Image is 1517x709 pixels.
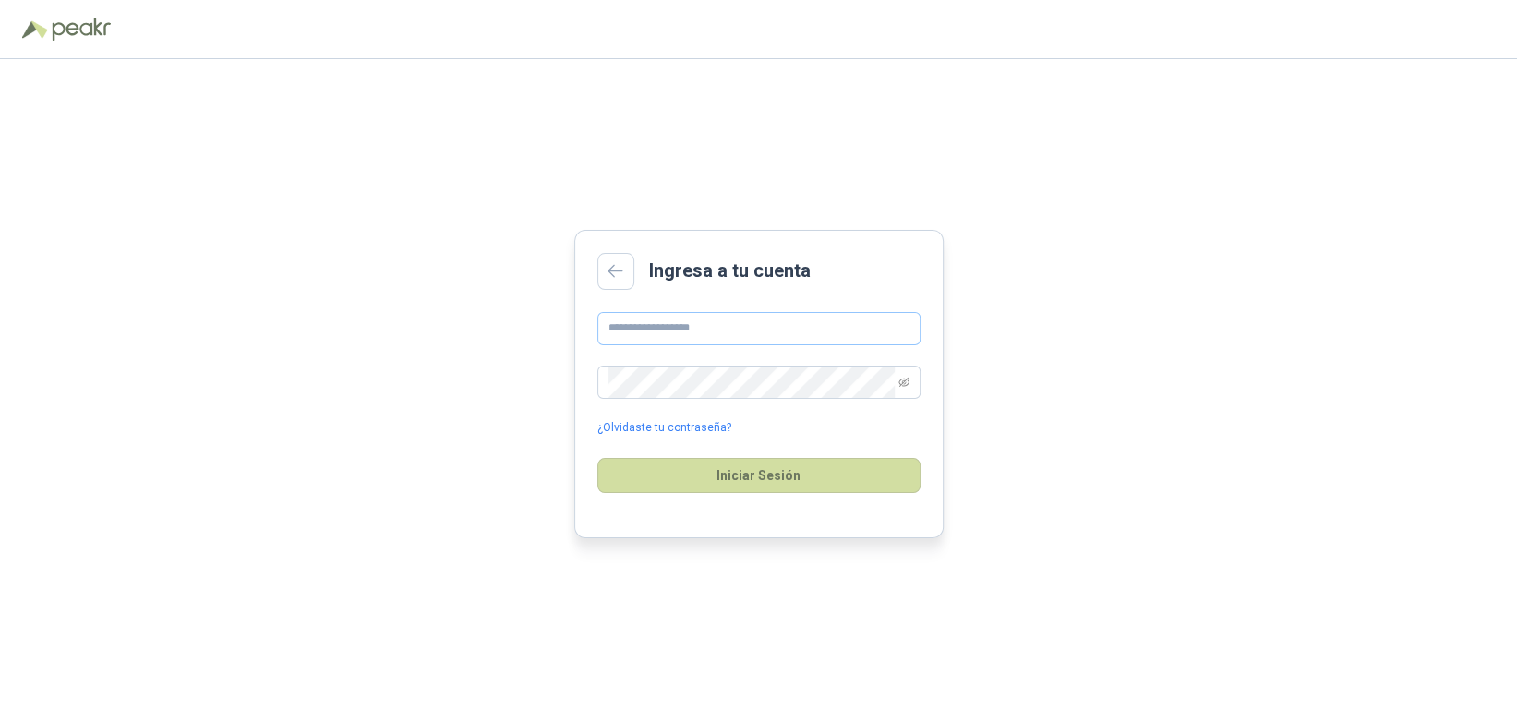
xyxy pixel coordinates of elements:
[898,377,909,388] span: eye-invisible
[52,18,111,41] img: Peakr
[597,458,921,493] button: Iniciar Sesión
[649,257,811,285] h2: Ingresa a tu cuenta
[597,419,731,437] a: ¿Olvidaste tu contraseña?
[22,20,48,39] img: Logo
